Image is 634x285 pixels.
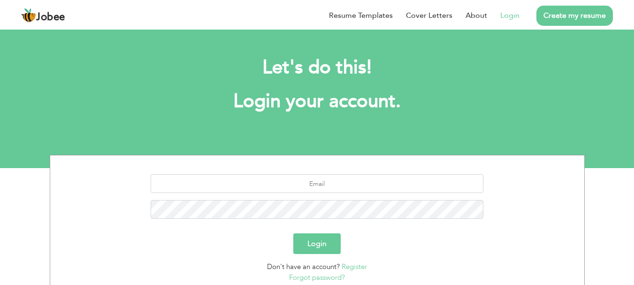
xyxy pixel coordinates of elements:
a: Cover Letters [406,10,452,21]
a: About [466,10,487,21]
span: Don't have an account? [267,262,340,271]
a: Register [342,262,367,271]
h2: Let's do this! [64,55,571,80]
a: Forgot password? [289,273,345,282]
a: Jobee [21,8,65,23]
span: Jobee [36,12,65,23]
img: jobee.io [21,8,36,23]
a: Login [500,10,519,21]
h1: Login your account. [64,89,571,114]
a: Resume Templates [329,10,393,21]
input: Email [151,174,483,193]
button: Login [293,233,341,254]
a: Create my resume [536,6,613,26]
